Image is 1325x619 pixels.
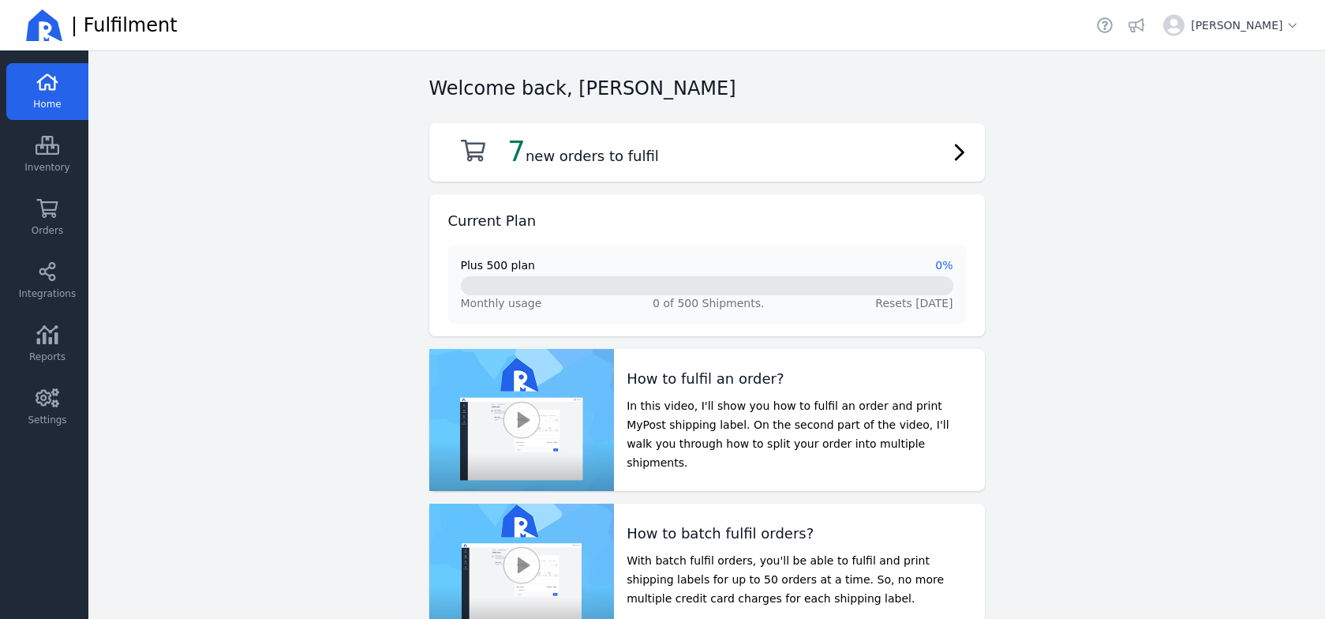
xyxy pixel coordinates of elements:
[448,210,537,232] h2: Current Plan
[24,161,69,174] span: Inventory
[1094,14,1116,36] a: Helpdesk
[461,295,542,311] span: Monthly usage
[25,6,63,44] img: Ricemill Logo
[19,287,76,300] span: Integrations
[33,98,61,111] span: Home
[627,523,971,545] h2: How to batch fulfil orders?
[32,224,63,237] span: Orders
[935,257,953,273] span: 0%
[507,136,659,167] h2: new orders to fulfil
[627,368,971,390] h2: How to fulfil an order?
[627,551,971,608] p: With batch fulfil orders, you'll be able to fulfil and print shipping labels for up to 50 orders ...
[1191,17,1300,33] span: [PERSON_NAME]
[507,135,526,167] span: 7
[461,257,535,273] span: Plus 500 plan
[29,351,66,363] span: Reports
[1157,8,1306,43] button: [PERSON_NAME]
[28,414,66,426] span: Settings
[71,13,178,38] span: | Fulfilment
[653,297,764,309] span: 0 of 500 Shipments.
[627,396,971,472] p: In this video, I'll show you how to fulfil an order and print MyPost shipping label. On the secon...
[429,76,736,101] h2: Welcome back, [PERSON_NAME]
[875,297,953,309] span: Resets [DATE]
